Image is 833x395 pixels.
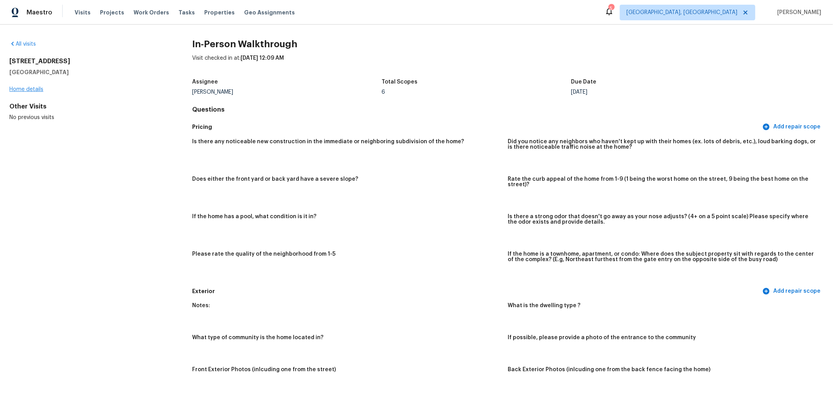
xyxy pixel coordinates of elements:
[764,122,821,132] span: Add repair scope
[764,286,821,296] span: Add repair scope
[192,214,316,219] h5: If the home has a pool, what condition is it in?
[192,79,218,85] h5: Assignee
[192,303,210,308] h5: Notes:
[192,54,824,75] div: Visit checked in at:
[192,287,761,295] h5: Exterior
[204,9,235,16] span: Properties
[508,303,581,308] h5: What is the dwelling type ?
[761,120,824,134] button: Add repair scope
[192,335,323,340] h5: What type of community is the home located in?
[508,335,696,340] h5: If possible, please provide a photo of the entrance to the community
[508,176,817,187] h5: Rate the curb appeal of the home from 1-9 (1 being the worst home on the street, 9 being the best...
[75,9,91,16] span: Visits
[192,251,335,257] h5: Please rate the quality of the neighborhood from 1-5
[192,176,358,182] h5: Does either the front yard or back yard have a severe slope?
[134,9,169,16] span: Work Orders
[241,55,284,61] span: [DATE] 12:09 AM
[178,10,195,15] span: Tasks
[626,9,737,16] span: [GEOGRAPHIC_DATA], [GEOGRAPHIC_DATA]
[9,103,167,110] div: Other Visits
[27,9,52,16] span: Maestro
[9,68,167,76] h5: [GEOGRAPHIC_DATA]
[508,251,817,262] h5: If the home is a townhome, apartment, or condo: Where does the subject property sit with regards ...
[508,139,817,150] h5: Did you notice any neighbors who haven't kept up with their homes (ex. lots of debris, etc.), lou...
[382,89,571,95] div: 6
[192,106,824,114] h4: Questions
[192,367,336,372] h5: Front Exterior Photos (inlcuding one from the street)
[192,139,464,144] h5: Is there any noticeable new construction in the immediate or neighboring subdivision of the home?
[774,9,821,16] span: [PERSON_NAME]
[192,40,824,48] h2: In-Person Walkthrough
[244,9,295,16] span: Geo Assignments
[508,367,711,372] h5: Back Exterior Photos (inlcuding one from the back fence facing the home)
[571,79,596,85] h5: Due Date
[761,284,824,299] button: Add repair scope
[9,115,54,120] span: No previous visits
[100,9,124,16] span: Projects
[608,5,614,12] div: 5
[382,79,417,85] h5: Total Scopes
[192,89,382,95] div: [PERSON_NAME]
[192,123,761,131] h5: Pricing
[508,214,817,225] h5: Is there a strong odor that doesn't go away as your nose adjusts? (4+ on a 5 point scale) Please ...
[9,57,167,65] h2: [STREET_ADDRESS]
[571,89,760,95] div: [DATE]
[9,87,43,92] a: Home details
[9,41,36,47] a: All visits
